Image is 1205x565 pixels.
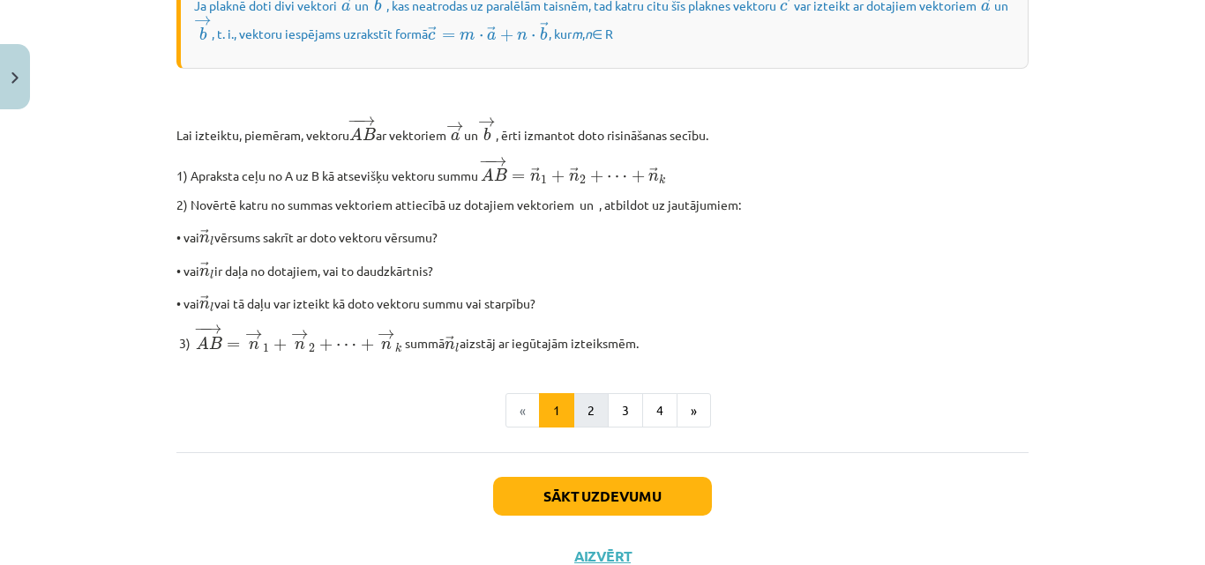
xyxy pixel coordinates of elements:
span: a [341,3,350,11]
span: n [530,173,541,182]
span: → [245,330,263,339]
span: → [649,167,658,180]
span: → [570,167,579,180]
span: → [428,26,437,39]
span: → [531,167,540,180]
span: 2 [309,344,315,353]
span: B [494,168,507,181]
span: → [487,26,496,39]
span: l [455,343,459,353]
button: 2 [573,393,609,428]
span: c [780,3,788,11]
span: l [210,237,213,247]
span: a [487,32,496,41]
span: → [446,122,464,131]
button: 4 [642,393,677,428]
span: = [512,174,525,181]
span: n [199,234,210,243]
span: 1 [263,344,269,353]
span: + [590,170,603,182]
span: A [196,336,209,349]
nav: Page navigation example [176,393,1029,428]
i: m [572,26,582,42]
span: n [199,267,210,276]
p: • vai vērsums sakrīt ar doto vektoru vērsumu? [176,225,1029,247]
span: n [648,173,659,182]
span: n [569,173,580,182]
span: m [460,32,475,41]
span: n [295,341,305,350]
span: + [632,170,645,182]
p: • vai vai tā daļu var izteikt kā doto vektoru summu vai starpību? [176,291,1029,313]
span: ⋯ [607,175,627,181]
span: − [484,157,486,167]
span: k [659,175,665,185]
button: Aizvērt [569,547,636,565]
span: → [200,262,209,274]
p: 3) ﻿﻿ ​​ summā aizstāj ar iegūtajām izteiksmēm. [176,323,1029,353]
span: B [363,128,376,140]
span: − [353,116,355,126]
span: − [199,324,201,334]
span: → [194,16,212,26]
span: n [517,32,528,41]
span: + [500,29,513,41]
span: b [483,128,490,141]
p: 1) Apraksta ceļu no A uz B kā atsevišķu vektoru summu [176,156,1029,186]
span: = [227,342,240,349]
span: ⋅ [479,34,483,40]
span: − [194,324,207,334]
span: − [479,157,492,167]
span: A [349,127,363,140]
span: → [445,335,454,347]
span: → [200,229,209,242]
span: n [445,341,455,350]
span: n [199,301,210,309]
span: k [395,343,401,353]
span: l [210,270,213,279]
span: l [210,302,213,312]
span: c [428,32,436,41]
p: 2) Novērtē katru no summas vektoriem attiecībā uz dotajiem vektoriem un , atbildot uz jautājumiem: [176,196,1029,214]
span: b [199,27,206,41]
span: a [981,3,990,11]
span: + [551,170,565,182]
span: → [490,157,507,167]
button: 1 [539,393,574,428]
i: n [585,26,592,42]
span: + [273,338,287,351]
button: » [677,393,711,428]
span: ⋯ [336,344,356,349]
span: B [209,337,222,349]
p: • vai ir daļa no dotajiem, vai to daudzkārtnis? [176,258,1029,280]
button: Sākt uzdevumu [493,477,712,516]
span: = [442,33,455,40]
span: → [200,295,209,308]
span: → [540,22,549,34]
span: → [205,324,222,334]
span: + [319,338,333,351]
span: n [249,341,259,350]
span: + [361,338,374,351]
span: b [540,27,547,41]
span: ⋅ [531,34,535,40]
span: n [381,341,392,350]
span: → [291,330,309,339]
span: → [378,330,395,339]
span: a [451,132,460,141]
img: icon-close-lesson-0947bae3869378f0d4975bcd49f059093ad1ed9edebbc8119c70593378902aed.svg [11,72,19,84]
span: 2 [580,175,586,184]
span: 1 [541,175,547,184]
button: 3 [608,393,643,428]
p: Lai izteiktu, piemēram, vektoru ar vektoriem un , ērti izmantot doto risināšanas secību. [176,115,1029,145]
span: − [348,116,361,126]
span: → [478,117,496,127]
span: A [481,167,494,181]
span: → [358,116,376,126]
